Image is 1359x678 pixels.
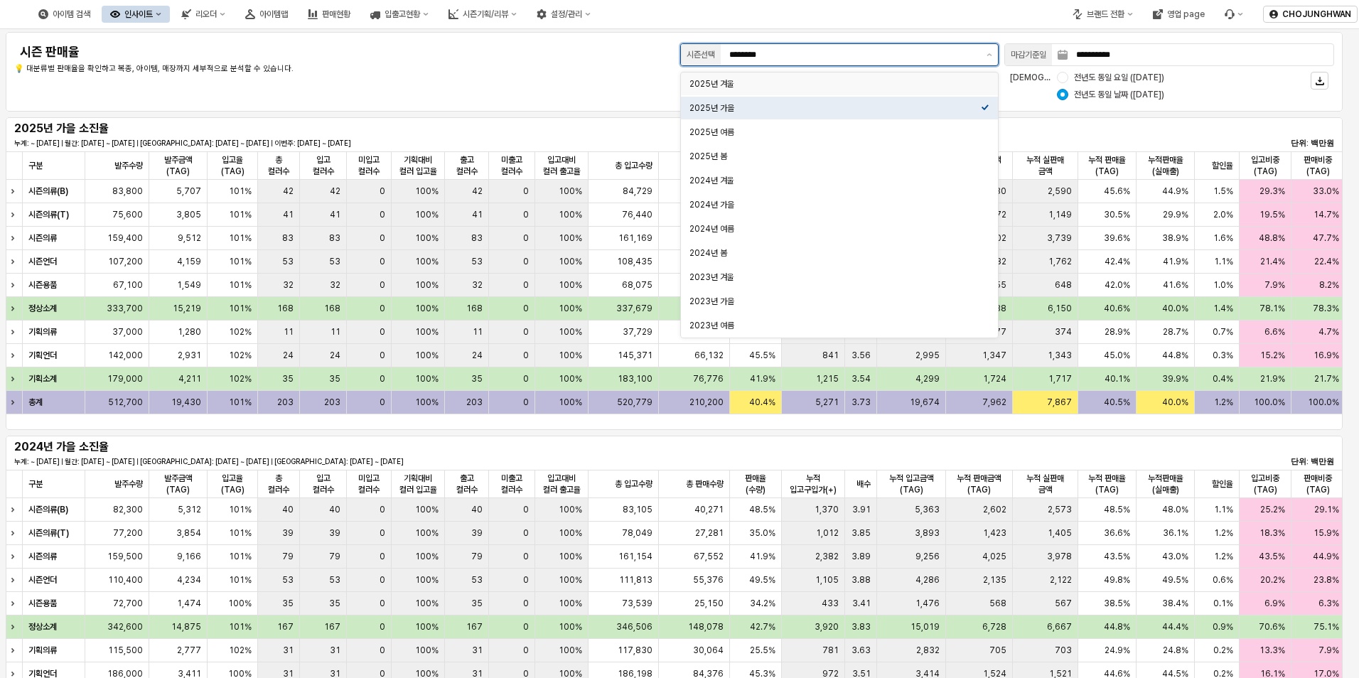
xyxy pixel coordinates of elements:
[1162,397,1188,408] span: 40.0%
[1048,256,1072,267] span: 1,762
[229,279,252,291] span: 101%
[259,9,288,19] div: 아이템맵
[397,473,439,495] span: 기획대비 컬러 입고율
[463,9,508,19] div: 시즌기획/리뷰
[229,397,252,408] span: 101%
[6,639,24,662] div: Expand row
[615,478,652,490] span: 총 입고수량
[1105,256,1130,267] span: 42.4%
[282,232,294,244] span: 83
[559,256,582,267] span: 100%
[1084,473,1130,495] span: 누적 판매율(TAG)
[551,9,582,19] div: 설정/관리
[1047,397,1072,408] span: 7,867
[362,6,437,23] div: 입출고현황
[6,297,24,320] div: Expand row
[176,185,201,197] span: 5,707
[330,209,340,220] span: 41
[952,473,1006,495] span: 누적 판매금액(TAG)
[559,279,582,291] span: 100%
[108,256,143,267] span: 107,200
[618,350,652,361] span: 145,371
[623,326,652,338] span: 37,729
[1074,89,1164,100] span: 전년도 동일 날짜 ([DATE])
[1084,154,1130,177] span: 누적 판매율(TAG)
[171,397,201,408] span: 19,430
[380,256,385,267] span: 0
[915,350,940,361] span: 2,995
[1313,303,1339,314] span: 78.3%
[1314,373,1339,384] span: 21.7%
[329,373,340,384] span: 35
[237,6,296,23] div: 아이템맵
[330,185,340,197] span: 42
[689,223,981,235] div: 2024년 여름
[415,232,439,244] span: 100%
[689,271,981,283] div: 2023년 겨울
[415,350,439,361] span: 100%
[6,615,24,638] div: Expand row
[1260,350,1285,361] span: 15.2%
[541,473,582,495] span: 입고대비 컬러 출고율
[173,303,201,314] span: 15,219
[1064,6,1142,23] div: 브랜드 전환
[353,154,385,177] span: 미입고 컬러수
[686,478,724,490] span: 총 판매수량
[28,280,57,290] strong: 시즌용품
[283,185,294,197] span: 42
[523,232,529,244] span: 0
[229,185,252,197] span: 101%
[6,391,24,414] div: Expand row
[1213,303,1233,314] span: 1.4%
[102,6,170,23] div: 인사이트
[622,279,652,291] span: 68,075
[1259,209,1285,220] span: 19.5%
[283,209,294,220] span: 41
[1048,303,1072,314] span: 6,150
[852,350,871,361] span: 3.56
[749,350,775,361] span: 45.5%
[1213,373,1233,384] span: 0.4%
[856,478,871,490] span: 배수
[28,350,57,360] strong: 기획언더
[689,175,981,186] div: 2024년 겨울
[1048,373,1072,384] span: 1,717
[1282,9,1351,20] p: CHOJUNGHWAN
[736,473,775,495] span: 판매율(수량)
[324,303,340,314] span: 168
[107,303,143,314] span: 333,700
[415,185,439,197] span: 100%
[693,373,724,384] span: 76,776
[108,397,143,408] span: 512,700
[1167,9,1205,19] div: 영업 page
[1245,154,1285,177] span: 입고비중(TAG)
[982,397,1006,408] span: 7,962
[1048,209,1072,220] span: 1,149
[229,326,252,338] span: 102%
[177,279,201,291] span: 1,549
[495,154,529,177] span: 미출고 컬러수
[14,63,564,75] p: 💡 대분류별 판매율을 확인하고 복종, 아이템, 매장까지 세부적으로 분석할 수 있습니다.
[1163,326,1188,338] span: 28.7%
[113,279,143,291] span: 67,100
[112,326,143,338] span: 37,000
[1142,154,1188,177] span: 누적판매율(실매출)
[559,209,582,220] span: 100%
[471,256,483,267] span: 53
[229,350,252,361] span: 102%
[1314,209,1339,220] span: 14.7%
[415,209,439,220] span: 100%
[1104,303,1130,314] span: 40.6%
[1212,478,1233,490] span: 할인율
[1163,209,1188,220] span: 29.9%
[1213,185,1233,197] span: 1.5%
[415,256,439,267] span: 100%
[306,473,341,495] span: 입고 컬러수
[559,326,582,338] span: 100%
[1213,232,1233,244] span: 1.6%
[114,160,143,171] span: 발주수량
[380,209,385,220] span: 0
[178,373,201,384] span: 4,211
[283,350,294,361] span: 24
[6,321,24,343] div: Expand row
